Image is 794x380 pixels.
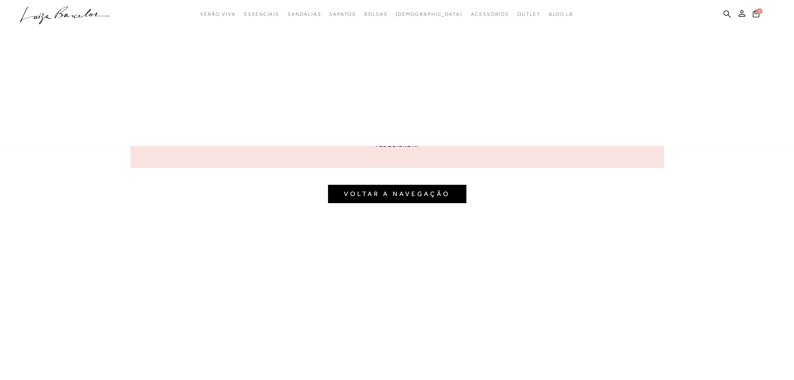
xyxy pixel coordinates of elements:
span: 0 [756,8,762,14]
span: Sapatos [329,11,356,17]
a: VOLTAR A NAVEGAÇÃO [344,190,450,198]
a: BLOG LB [549,7,573,22]
span: BLOG LB [549,11,573,17]
a: categoryNavScreenReaderText [288,7,321,22]
span: Essenciais [244,11,279,17]
a: categoryNavScreenReaderText [471,7,509,22]
a: categoryNavScreenReaderText [244,7,279,22]
span: Bolsas [364,11,388,17]
span: Sandálias [288,11,321,17]
span: Acessórios [471,11,509,17]
a: categoryNavScreenReaderText [364,7,388,22]
button: 0 [750,9,762,20]
a: categoryNavScreenReaderText [329,7,356,22]
span: Verão Viva [200,11,236,17]
button: VOLTAR A NAVEGAÇÃO [328,185,466,203]
span: Outlet [517,11,541,17]
span: [DEMOGRAPHIC_DATA] [396,11,463,17]
a: categoryNavScreenReaderText [200,7,236,22]
a: categoryNavScreenReaderText [517,7,541,22]
a: noSubCategoriesText [396,7,463,22]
